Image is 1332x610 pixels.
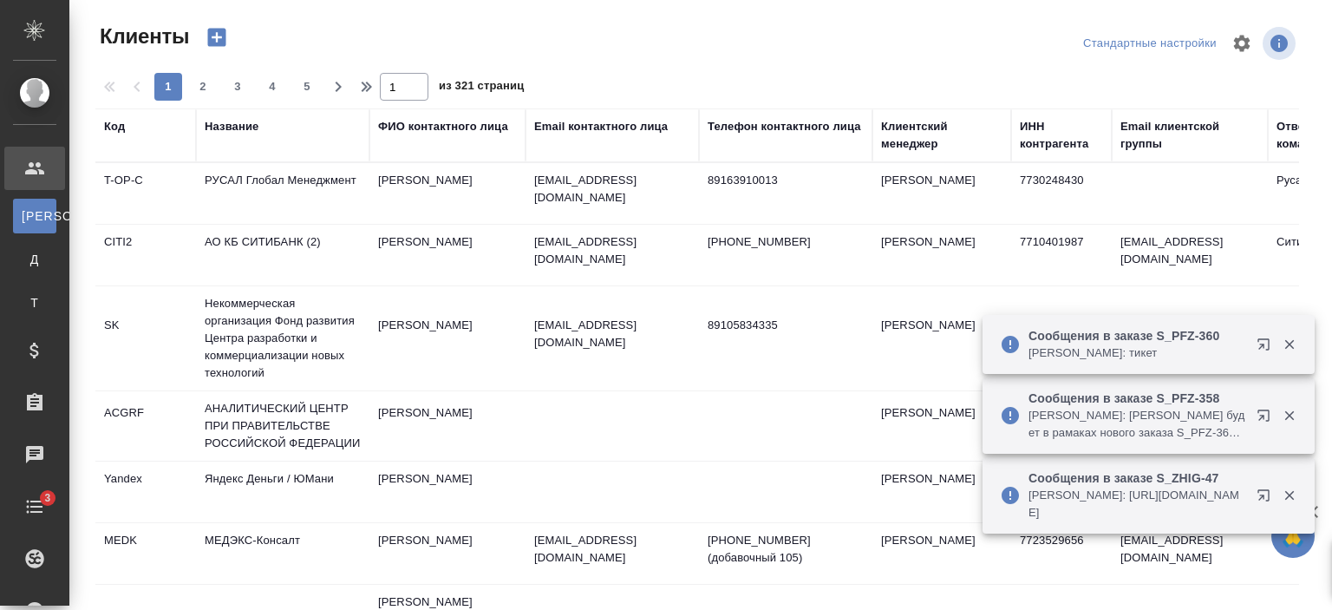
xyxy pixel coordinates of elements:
p: [PHONE_NUMBER] (добавочный 105) [708,532,864,567]
p: [EMAIL_ADDRESS][DOMAIN_NAME] [534,532,690,567]
span: Посмотреть информацию [1263,27,1299,60]
button: Открыть в новой вкладке [1246,478,1288,520]
button: Закрыть [1271,408,1307,423]
span: [PERSON_NAME] [22,207,48,225]
td: РУСАЛ Глобал Менеджмент [196,163,369,224]
span: 2 [189,78,217,95]
button: Создать [196,23,238,52]
span: 3 [224,78,251,95]
td: [PERSON_NAME] [369,523,526,584]
td: [PERSON_NAME] [369,225,526,285]
p: [EMAIL_ADDRESS][DOMAIN_NAME] [534,317,690,351]
button: Закрыть [1271,337,1307,352]
td: T-OP-C [95,163,196,224]
p: Сообщения в заказе S_PFZ-358 [1028,390,1245,407]
a: [PERSON_NAME] [13,199,56,233]
p: Сообщения в заказе S_ZHIG-47 [1028,469,1245,487]
p: Сообщения в заказе S_PFZ-360 [1028,327,1245,344]
td: [PERSON_NAME] [872,523,1011,584]
div: ФИО контактного лица [378,118,508,135]
div: Email контактного лица [534,118,668,135]
td: [PERSON_NAME] [872,308,1011,369]
div: ИНН контрагента [1020,118,1103,153]
span: 5 [293,78,321,95]
p: 89163910013 [708,172,864,189]
p: [PERSON_NAME]: [URL][DOMAIN_NAME] [1028,487,1245,521]
td: Яндекс Деньги / ЮМани [196,462,369,522]
button: 3 [224,73,251,101]
td: [PERSON_NAME] [369,308,526,369]
button: Открыть в новой вкладке [1246,327,1288,369]
td: [PERSON_NAME] [872,163,1011,224]
button: Открыть в новой вкладке [1246,398,1288,440]
td: 7701058410 [1011,308,1112,369]
button: 5 [293,73,321,101]
td: 7710401987 [1011,225,1112,285]
td: MEDK [95,523,196,584]
a: 3 [4,485,65,528]
p: [EMAIL_ADDRESS][DOMAIN_NAME] [534,233,690,268]
td: CITI2 [95,225,196,285]
span: 3 [34,489,61,507]
p: 89105834335 [708,317,864,334]
button: 4 [258,73,286,101]
td: [PERSON_NAME] [369,396,526,456]
td: 7730248430 [1011,163,1112,224]
p: [PHONE_NUMBER] [708,233,864,251]
td: АО КБ СИТИБАНК (2) [196,225,369,285]
span: из 321 страниц [439,75,524,101]
div: Email клиентской группы [1120,118,1259,153]
div: Телефон контактного лица [708,118,861,135]
td: [PERSON_NAME] [369,462,526,522]
td: [EMAIL_ADDRESS][DOMAIN_NAME] [1112,225,1268,285]
td: [PERSON_NAME] [872,225,1011,285]
p: [EMAIL_ADDRESS][DOMAIN_NAME] [534,172,690,207]
button: 2 [189,73,217,101]
button: Закрыть [1271,488,1307,503]
span: Т [22,294,48,312]
a: Т [13,285,56,320]
td: SK [95,308,196,369]
a: Д [13,242,56,277]
td: [PERSON_NAME] [872,396,1011,456]
div: split button [1079,30,1221,57]
div: Название [205,118,258,135]
span: Клиенты [95,23,189,50]
span: Настроить таблицу [1221,23,1263,64]
span: Д [22,251,48,268]
td: АНАЛИТИЧЕСКИЙ ЦЕНТР ПРИ ПРАВИТЕЛЬСТВЕ РОССИЙСКОЙ ФЕДЕРАЦИИ [196,391,369,461]
div: Клиентский менеджер [881,118,1002,153]
div: Код [104,118,125,135]
td: МЕДЭКС-Консалт [196,523,369,584]
td: Yandex [95,462,196,522]
td: Некоммерческая организация Фонд развития Центра разработки и коммерциализации новых технологий [196,286,369,390]
td: [PERSON_NAME] [369,163,526,224]
span: 4 [258,78,286,95]
td: ACGRF [95,396,196,456]
p: [PERSON_NAME]: тикет [1028,344,1245,362]
td: [PERSON_NAME] [872,462,1011,522]
p: [PERSON_NAME]: [PERSON_NAME] будет в рамаках нового заказа S_PFZ-360,тикет скопирую [1028,407,1245,442]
